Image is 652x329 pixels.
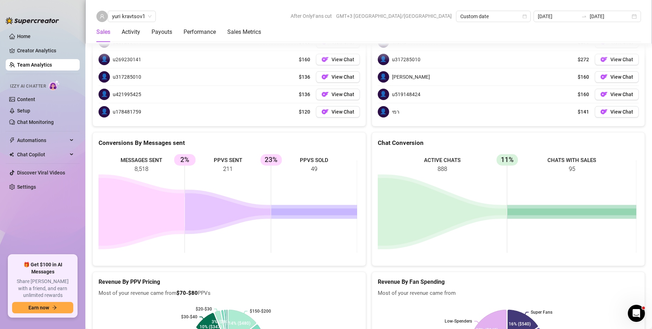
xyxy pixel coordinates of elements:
img: OF [600,91,608,98]
span: thunderbolt [9,137,15,143]
span: 🎁 Get $100 in AI Messages [12,261,73,275]
span: calendar [523,14,527,19]
span: 👤 [378,106,389,117]
div: Payouts [152,28,172,36]
text: $20-$30 [196,307,212,312]
span: to [581,14,587,19]
span: רמי [392,108,399,116]
span: $136 [299,90,310,98]
h5: Revenue By Fan Spending [378,278,639,286]
a: Creator Analytics [17,45,74,56]
span: Most of your revenue came from [378,289,639,298]
span: u178481759 [113,108,141,116]
a: Discover Viral Videos [17,170,65,176]
h5: Revenue By PPV Pricing [99,278,360,286]
a: Chat Monitoring [17,119,54,125]
span: 👤 [99,54,110,65]
span: View Chat [610,92,633,97]
span: 👤 [378,54,389,65]
a: Team Analytics [17,62,52,68]
a: Settings [17,184,36,190]
button: OFView Chat [595,71,639,83]
span: 👤 [99,71,110,83]
span: $120 [299,108,310,116]
span: View Chat [610,57,633,62]
span: 👤 [99,89,110,100]
img: OF [600,73,608,80]
span: 👤 [99,106,110,117]
span: Chat Copilot [17,149,68,160]
span: swap-right [581,14,587,19]
text: $150-$200 [250,309,271,314]
iframe: Intercom live chat [628,305,645,322]
img: OF [600,56,608,63]
button: OFView Chat [595,54,639,65]
img: OF [322,56,329,63]
span: GMT+3 [GEOGRAPHIC_DATA]/[GEOGRAPHIC_DATA] [336,11,452,21]
span: u269230141 [113,56,141,63]
span: $160 [299,56,310,63]
span: View Chat [332,92,354,97]
button: OFView Chat [316,71,360,83]
div: Sales [96,28,110,36]
span: arrow-right [52,305,57,310]
span: Izzy AI Chatter [10,83,46,90]
span: Automations [17,135,68,146]
span: Earn now [28,305,49,310]
img: Chat Copilot [9,152,14,157]
img: OF [600,108,608,115]
div: Activity [122,28,140,36]
span: View Chat [332,109,354,115]
a: OFView Chat [316,106,360,117]
img: OF [322,91,329,98]
span: $141 [578,108,589,116]
span: $272 [578,56,589,63]
div: Sales Metrics [227,28,261,36]
span: u317285010 [113,73,141,81]
img: AI Chatter [49,80,60,90]
span: View Chat [610,109,633,115]
span: $136 [299,73,310,81]
input: End date [590,12,630,20]
span: View Chat [332,74,354,80]
a: Setup [17,108,30,114]
span: yuri kravtsov1 [112,11,152,22]
span: Most of your revenue came from PPVs [99,289,360,298]
span: 👤 [378,71,389,83]
span: Custom date [460,11,526,22]
span: View Chat [610,74,633,80]
text: $30-$40 [181,314,197,319]
b: $70-$80 [176,290,198,296]
img: OF [322,108,329,115]
div: Chat Conversion [378,138,639,148]
span: [PERSON_NAME] [392,73,430,81]
span: 👤 [378,89,389,100]
img: OF [322,73,329,80]
span: Share [PERSON_NAME] with a friend, and earn unlimited rewards [12,278,73,299]
div: Performance [184,28,216,36]
span: u519148424 [392,90,420,98]
span: u317285010 [392,56,420,63]
span: After OnlyFans cut [291,11,332,21]
text: Low-Spenders [445,319,472,324]
button: OFView Chat [316,54,360,65]
span: u421995425 [113,90,141,98]
a: Home [17,33,31,39]
input: Start date [538,12,578,20]
span: View Chat [332,57,354,62]
span: $160 [578,73,589,81]
button: OFView Chat [595,89,639,100]
button: OFView Chat [595,106,639,117]
span: user [100,14,105,19]
div: Conversions By Messages sent [99,138,360,148]
img: logo-BBDzfeDw.svg [6,17,59,24]
span: $160 [578,90,589,98]
button: OFView Chat [316,89,360,100]
text: Super Fans [531,310,552,315]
